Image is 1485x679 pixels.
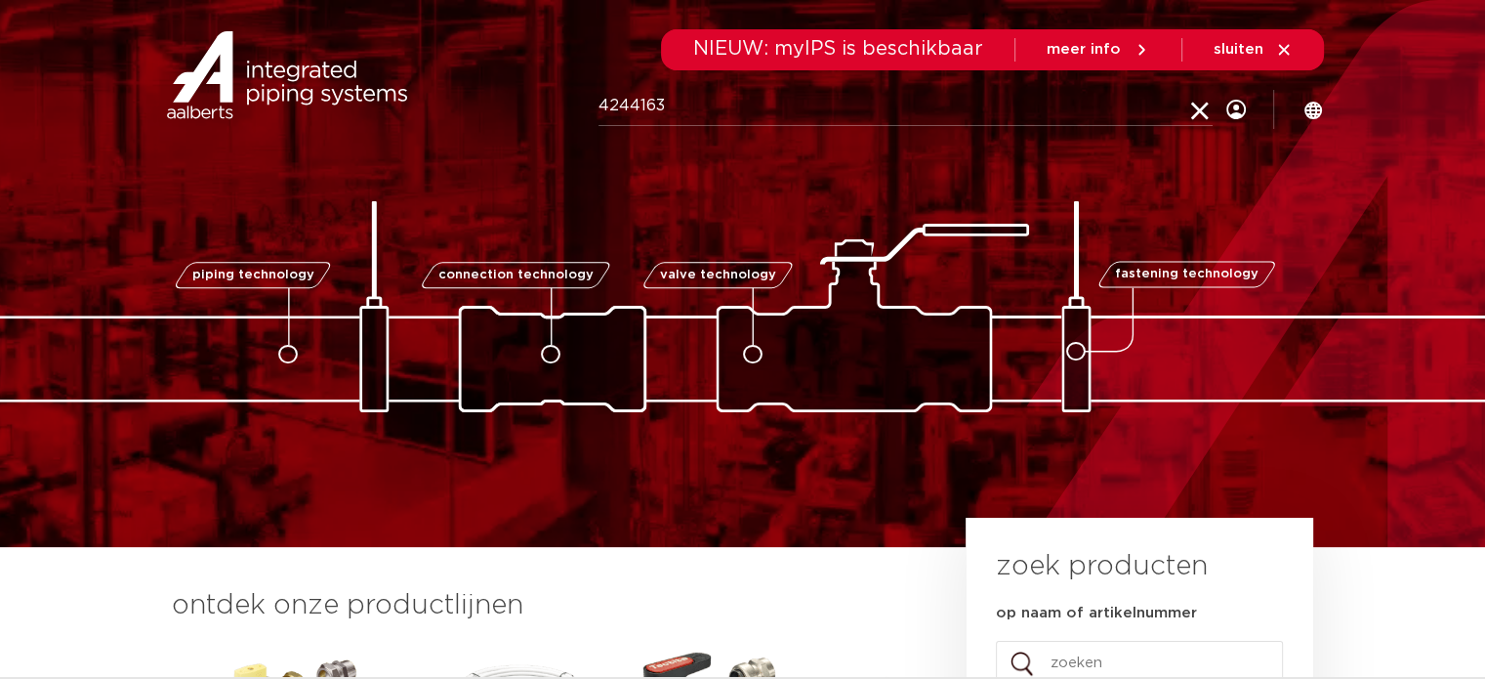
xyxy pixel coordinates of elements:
[1226,70,1246,149] div: my IPS
[1115,269,1258,281] span: fastening technology
[172,586,900,625] h3: ontdek onze productlijnen
[192,269,314,281] span: piping technology
[660,269,776,281] span: valve technology
[996,604,1197,623] label: op naam of artikelnummer
[1047,42,1121,57] span: meer info
[1214,42,1263,57] span: sluiten
[1214,41,1293,59] a: sluiten
[437,269,593,281] span: connection technology
[1047,41,1150,59] a: meer info
[598,87,1213,126] input: zoeken...
[693,39,983,59] span: NIEUW: myIPS is beschikbaar
[996,547,1208,586] h3: zoek producten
